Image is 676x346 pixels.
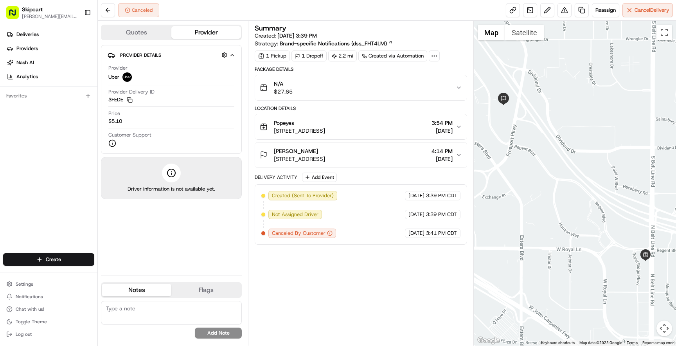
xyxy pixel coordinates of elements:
[3,90,94,102] div: Favorites
[255,174,297,180] div: Delivery Activity
[3,279,94,290] button: Settings
[5,110,63,124] a: 📗Knowledge Base
[20,50,129,59] input: Clear
[3,56,97,69] a: Nash AI
[46,256,61,263] span: Create
[255,105,467,112] div: Location Details
[627,341,638,345] a: Terms (opens in new tab)
[3,42,97,55] a: Providers
[642,341,674,345] a: Report a map error
[272,230,325,237] span: Canceled By Customer
[16,45,38,52] span: Providers
[120,52,161,58] span: Provider Details
[595,7,616,14] span: Reassign
[108,88,155,96] span: Provider Delivery ID
[8,8,23,23] img: Nash
[3,304,94,315] button: Chat with us!
[108,49,235,61] button: Provider Details
[476,335,502,346] a: Open this area in Google Maps (opens a new window)
[133,77,142,86] button: Start new chat
[478,25,505,40] button: Show street map
[255,66,467,72] div: Package Details
[431,155,453,163] span: [DATE]
[8,114,14,121] div: 📗
[22,5,43,13] button: Skipcart
[255,32,317,40] span: Created:
[16,306,44,312] span: Chat with us!
[255,75,466,100] button: N/A$27.65
[3,3,81,22] button: Skipcart[PERSON_NAME][EMAIL_ADDRESS][DOMAIN_NAME]
[16,73,38,80] span: Analytics
[255,40,393,47] div: Strategy:
[274,80,293,88] span: N/A
[274,88,293,96] span: $27.65
[274,119,294,127] span: Popeyes
[128,186,215,193] span: Driver information is not available yet.
[592,3,619,17] button: Reassign
[55,132,95,139] a: Powered byPylon
[108,110,120,117] span: Price
[16,31,39,38] span: Deliveries
[408,192,424,199] span: [DATE]
[66,114,72,121] div: 💻
[8,75,22,89] img: 1736555255976-a54dd68f-1ca7-489b-9aae-adbdc363a1c4
[255,25,286,32] h3: Summary
[579,341,622,345] span: Map data ©2025 Google
[108,74,119,81] span: Uber
[426,211,457,218] span: 3:39 PM CDT
[280,40,393,47] a: Brand-specific Notifications (dss_FHT4LM)
[656,25,672,40] button: Toggle fullscreen view
[3,253,94,266] button: Create
[102,26,171,39] button: Quotes
[22,13,78,20] button: [PERSON_NAME][EMAIL_ADDRESS][DOMAIN_NAME]
[408,230,424,237] span: [DATE]
[118,3,159,17] button: Canceled
[16,319,47,325] span: Toggle Theme
[426,192,457,199] span: 3:39 PM CDT
[358,50,427,61] a: Created via Automation
[274,127,325,135] span: [STREET_ADDRESS]
[171,26,241,39] button: Provider
[541,340,575,346] button: Keyboard shortcuts
[108,96,133,103] button: 3FEDE
[3,70,97,83] a: Analytics
[102,284,171,296] button: Notes
[291,50,327,61] div: 1 Dropoff
[272,211,318,218] span: Not Assigned Driver
[63,110,129,124] a: 💻API Documentation
[16,281,33,287] span: Settings
[16,294,43,300] span: Notifications
[635,7,669,14] span: Cancel Delivery
[255,142,466,168] button: [PERSON_NAME][STREET_ADDRESS]4:14 PM[DATE]
[122,72,132,82] img: uber-new-logo.jpeg
[8,31,142,44] p: Welcome 👋
[431,127,453,135] span: [DATE]
[3,28,97,41] a: Deliveries
[16,114,60,121] span: Knowledge Base
[3,291,94,302] button: Notifications
[622,3,673,17] button: CancelDelivery
[74,114,126,121] span: API Documentation
[431,119,453,127] span: 3:54 PM
[277,32,317,39] span: [DATE] 3:39 PM
[3,329,94,340] button: Log out
[476,335,502,346] img: Google
[16,331,32,337] span: Log out
[408,211,424,218] span: [DATE]
[272,192,334,199] span: Created (Sent To Provider)
[27,83,99,89] div: We're available if you need us!
[171,284,241,296] button: Flags
[656,321,672,336] button: Map camera controls
[274,155,325,163] span: [STREET_ADDRESS]
[108,65,128,72] span: Provider
[27,75,128,83] div: Start new chat
[505,25,544,40] button: Show satellite imagery
[280,40,387,47] span: Brand-specific Notifications (dss_FHT4LM)
[274,147,318,155] span: [PERSON_NAME]
[3,316,94,327] button: Toggle Theme
[78,133,95,139] span: Pylon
